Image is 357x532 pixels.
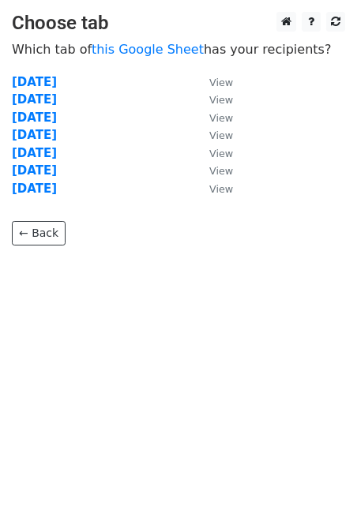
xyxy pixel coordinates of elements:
a: View [194,128,233,142]
a: View [194,111,233,125]
a: [DATE] [12,75,57,89]
small: View [209,183,233,195]
small: View [209,165,233,177]
small: View [209,148,233,159]
a: [DATE] [12,146,57,160]
a: [DATE] [12,92,57,107]
a: [DATE] [12,111,57,125]
p: Which tab of has your recipients? [12,41,345,58]
a: [DATE] [12,128,57,142]
small: View [209,112,233,124]
a: View [194,92,233,107]
a: ← Back [12,221,66,245]
a: [DATE] [12,163,57,178]
a: View [194,182,233,196]
a: View [194,163,233,178]
small: View [209,94,233,106]
small: View [209,77,233,88]
a: View [194,146,233,160]
a: [DATE] [12,182,57,196]
h3: Choose tab [12,12,345,35]
a: View [194,75,233,89]
small: View [209,129,233,141]
a: this Google Sheet [92,42,204,57]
